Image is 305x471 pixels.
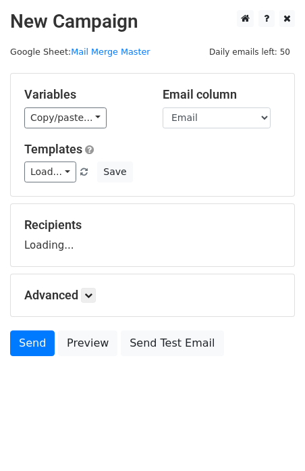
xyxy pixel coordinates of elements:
[10,47,150,57] small: Google Sheet:
[163,87,281,102] h5: Email column
[24,288,281,303] h5: Advanced
[24,142,82,156] a: Templates
[10,10,295,33] h2: New Campaign
[24,87,142,102] h5: Variables
[204,47,295,57] a: Daily emails left: 50
[24,218,281,253] div: Loading...
[24,218,281,232] h5: Recipients
[58,330,117,356] a: Preview
[24,162,76,182] a: Load...
[71,47,150,57] a: Mail Merge Master
[97,162,132,182] button: Save
[10,330,55,356] a: Send
[204,45,295,59] span: Daily emails left: 50
[121,330,223,356] a: Send Test Email
[24,107,107,128] a: Copy/paste...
